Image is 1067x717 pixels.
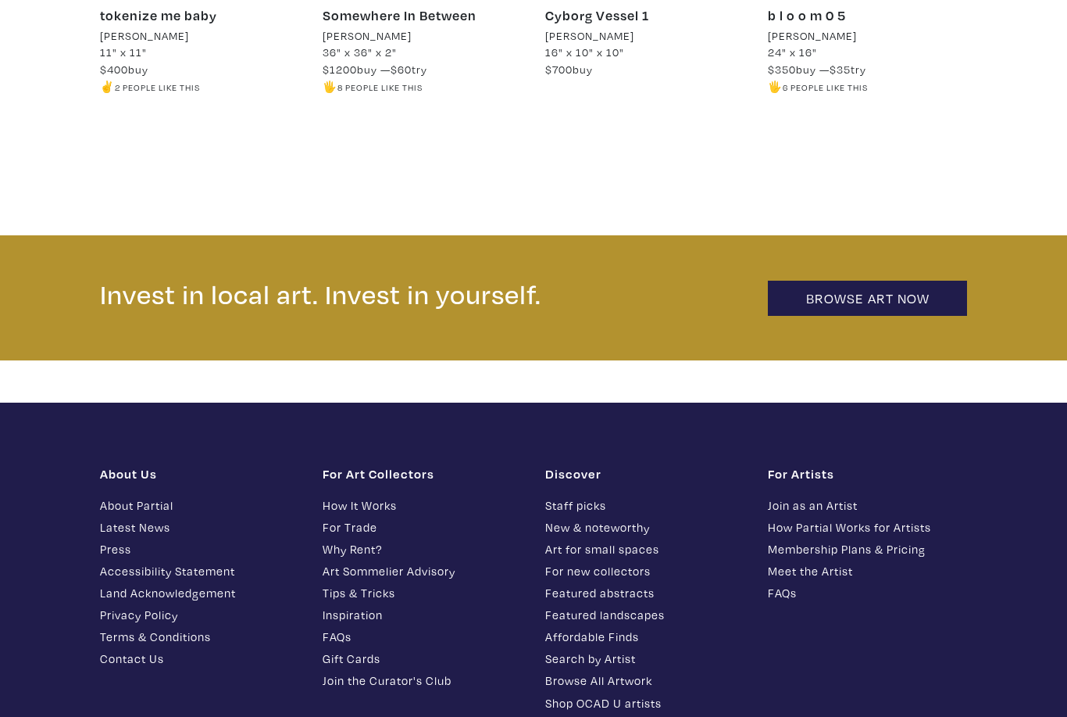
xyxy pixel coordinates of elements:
a: Accessibility Statement [100,562,299,580]
li: ✌️ [100,78,299,95]
li: [PERSON_NAME] [768,27,857,45]
a: FAQs [323,628,522,646]
span: $60 [391,62,412,77]
a: Browse All Artwork [545,672,744,690]
span: $35 [830,62,851,77]
span: 16" x 10" x 10" [545,45,624,59]
a: tokenize me baby [100,6,217,24]
span: buy [545,62,593,77]
span: 36" x 36" x 2" [323,45,397,59]
a: How It Works [323,497,522,514]
a: Inspiration [323,606,522,624]
h2: Invest in local art. Invest in yourself. [100,278,744,311]
span: 24" x 16" [768,45,817,59]
a: New & noteworthy [545,518,744,536]
a: Browse Art Now [768,281,967,316]
a: For new collectors [545,562,744,580]
li: 🖐️ [323,78,522,95]
h1: Discover [545,466,744,482]
a: Join the Curator's Club [323,672,522,690]
span: $700 [545,62,573,77]
a: Staff picks [545,497,744,514]
a: Affordable Finds [545,628,744,646]
a: About Partial [100,497,299,514]
a: b l o o m 0 5 [768,6,846,24]
a: Press [100,540,299,558]
li: [PERSON_NAME] [545,27,634,45]
h1: For Artists [768,466,967,482]
li: [PERSON_NAME] [100,27,189,45]
a: FAQs [768,584,967,602]
small: 2 people like this [115,81,200,93]
a: Land Acknowledgement [100,584,299,602]
span: $350 [768,62,796,77]
a: Join as an Artist [768,497,967,514]
span: 11" x 11" [100,45,147,59]
a: Art Sommelier Advisory [323,562,522,580]
a: Tips & Tricks [323,584,522,602]
a: Featured landscapes [545,606,744,624]
li: 🖐️ [768,78,967,95]
a: Somewhere In Between [323,6,476,24]
a: Shop OCAD U artists [545,694,744,712]
a: Art for small spaces [545,540,744,558]
a: [PERSON_NAME] [323,27,522,45]
a: How Partial Works for Artists [768,518,967,536]
span: $400 [100,62,128,77]
span: buy [100,62,148,77]
span: buy — try [768,62,866,77]
a: Terms & Conditions [100,628,299,646]
a: Membership Plans & Pricing [768,540,967,558]
a: Latest News [100,518,299,536]
li: [PERSON_NAME] [323,27,412,45]
a: Privacy Policy [100,606,299,624]
a: [PERSON_NAME] [545,27,744,45]
a: Gift Cards [323,650,522,668]
a: Why Rent? [323,540,522,558]
a: Cyborg Vessel 1 [545,6,649,24]
a: Featured abstracts [545,584,744,602]
a: Contact Us [100,650,299,668]
h1: For Art Collectors [323,466,522,482]
a: Search by Artist [545,650,744,668]
small: 8 people like this [337,81,423,93]
a: [PERSON_NAME] [100,27,299,45]
small: 6 people like this [783,81,868,93]
a: Meet the Artist [768,562,967,580]
a: For Trade [323,518,522,536]
a: [PERSON_NAME] [768,27,967,45]
span: buy — try [323,62,427,77]
span: $1200 [323,62,357,77]
h1: About Us [100,466,299,482]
